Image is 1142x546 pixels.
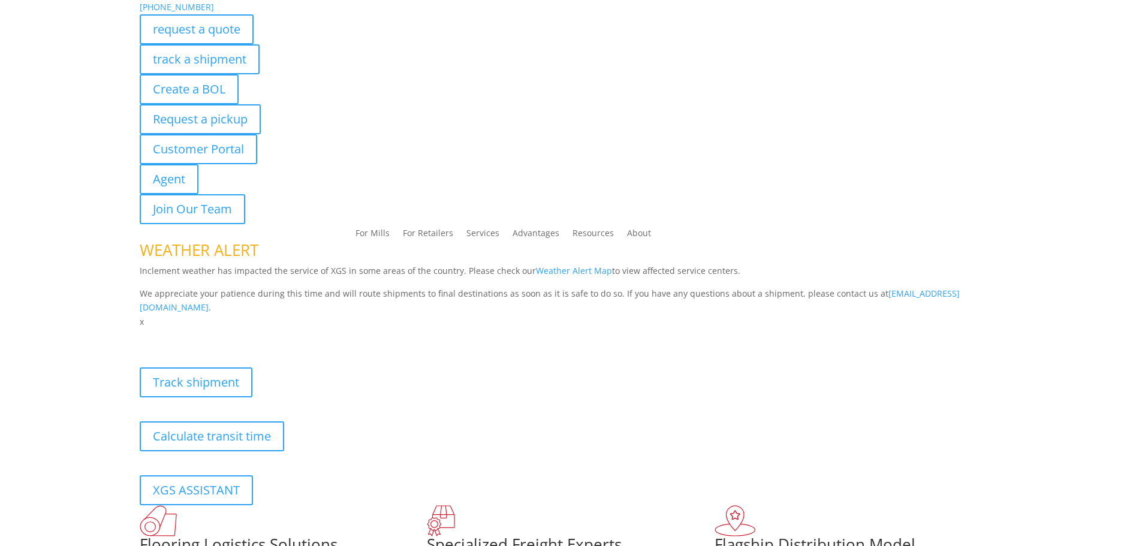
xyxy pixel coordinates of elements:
img: xgs-icon-flagship-distribution-model-red [715,505,756,536]
img: xgs-icon-total-supply-chain-intelligence-red [140,505,177,536]
a: For Mills [355,229,390,242]
img: xgs-icon-focused-on-flooring-red [427,505,455,536]
a: Calculate transit time [140,421,284,451]
a: track a shipment [140,44,260,74]
a: Create a BOL [140,74,239,104]
a: For Retailers [403,229,453,242]
a: XGS ASSISTANT [140,475,253,505]
p: We appreciate your patience during this time and will route shipments to final destinations as so... [140,286,1003,315]
a: Agent [140,164,198,194]
a: request a quote [140,14,254,44]
a: Join Our Team [140,194,245,224]
span: WEATHER ALERT [140,239,258,261]
a: [PHONE_NUMBER] [140,1,214,13]
a: Resources [572,229,614,242]
p: Inclement weather has impacted the service of XGS in some areas of the country. Please check our ... [140,264,1003,286]
p: x [140,315,1003,329]
a: Request a pickup [140,104,261,134]
a: Track shipment [140,367,252,397]
a: Advantages [513,229,559,242]
b: Visibility, transparency, and control for your entire supply chain. [140,331,407,342]
a: Customer Portal [140,134,257,164]
a: About [627,229,651,242]
a: Services [466,229,499,242]
a: Weather Alert Map [536,265,612,276]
